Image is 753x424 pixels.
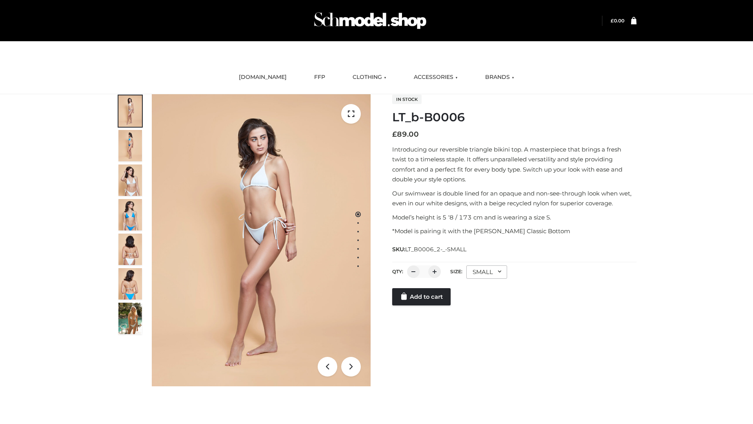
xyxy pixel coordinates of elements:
bdi: 89.00 [392,130,419,139]
label: QTY: [392,269,403,274]
a: ACCESSORIES [408,69,464,86]
img: Arieltop_CloudNine_AzureSky2.jpg [118,303,142,334]
p: Our swimwear is double lined for an opaque and non-see-through look when wet, even in our white d... [392,188,637,208]
a: FFP [308,69,331,86]
a: Add to cart [392,288,451,305]
span: LT_B0006_2-_-SMALL [405,246,466,253]
span: £ [392,130,397,139]
span: In stock [392,95,422,104]
img: ArielClassicBikiniTop_CloudNine_AzureSky_OW114ECO_4-scaled.jpg [118,199,142,230]
a: CLOTHING [347,69,392,86]
div: SMALL [466,265,507,279]
span: SKU: [392,245,467,254]
img: ArielClassicBikiniTop_CloudNine_AzureSky_OW114ECO_2-scaled.jpg [118,130,142,161]
img: ArielClassicBikiniTop_CloudNine_AzureSky_OW114ECO_1-scaled.jpg [118,95,142,127]
img: ArielClassicBikiniTop_CloudNine_AzureSky_OW114ECO_8-scaled.jpg [118,268,142,300]
p: Introducing our reversible triangle bikini top. A masterpiece that brings a fresh twist to a time... [392,144,637,185]
img: Schmodel Admin 964 [311,5,429,36]
img: ArielClassicBikiniTop_CloudNine_AzureSky_OW114ECO_7-scaled.jpg [118,234,142,265]
a: BRANDS [479,69,520,86]
a: [DOMAIN_NAME] [233,69,293,86]
p: Model’s height is 5 ‘8 / 173 cm and is wearing a size S. [392,212,637,223]
img: ArielClassicBikiniTop_CloudNine_AzureSky_OW114ECO_3-scaled.jpg [118,164,142,196]
h1: LT_b-B0006 [392,110,637,124]
img: ArielClassicBikiniTop_CloudNine_AzureSky_OW114ECO_1 [152,94,371,386]
a: £0.00 [611,18,624,24]
label: Size: [450,269,462,274]
bdi: 0.00 [611,18,624,24]
span: £ [611,18,614,24]
p: *Model is pairing it with the [PERSON_NAME] Classic Bottom [392,226,637,236]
